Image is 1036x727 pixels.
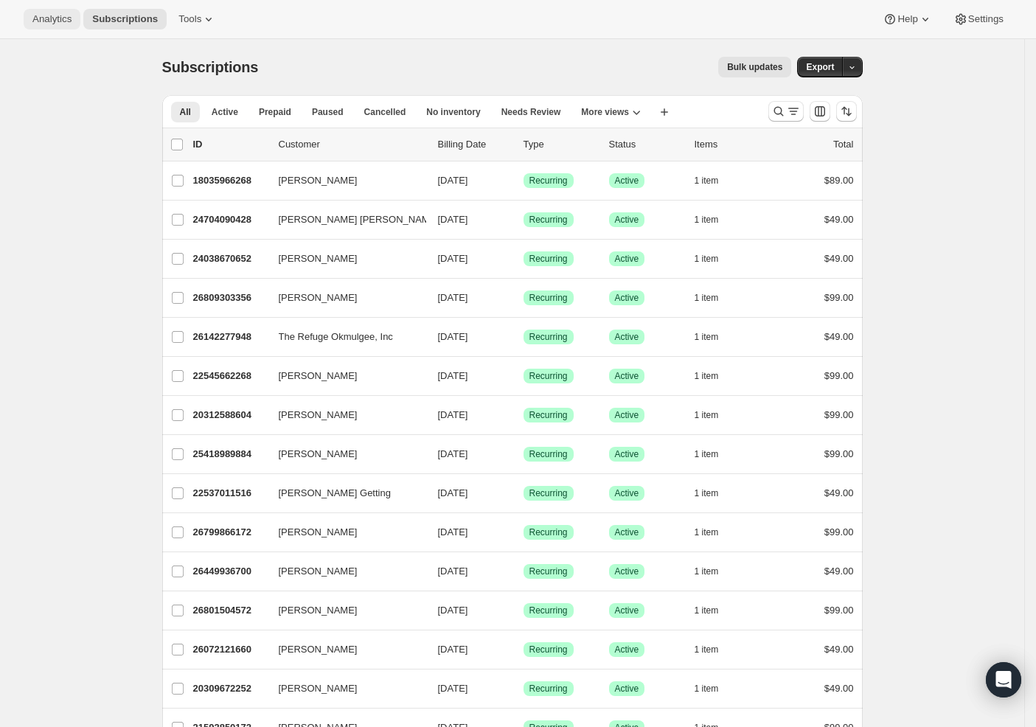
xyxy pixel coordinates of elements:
span: Recurring [529,409,568,421]
span: $49.00 [824,253,854,264]
span: Recurring [529,331,568,343]
button: 1 item [695,366,735,386]
span: Bulk updates [727,61,782,73]
span: No inventory [426,106,480,118]
button: Subscriptions [83,9,167,29]
span: [DATE] [438,409,468,420]
button: 1 item [695,561,735,582]
p: Billing Date [438,137,512,152]
span: Recurring [529,605,568,616]
span: Help [897,13,917,25]
span: Active [615,253,639,265]
span: Recurring [529,526,568,538]
span: Active [615,566,639,577]
button: Sort the results [836,101,857,122]
button: [PERSON_NAME] [270,442,417,466]
span: 1 item [695,605,719,616]
p: 26449936700 [193,564,267,579]
span: [PERSON_NAME] [PERSON_NAME] [279,212,439,227]
span: Subscriptions [162,59,259,75]
div: Type [524,137,597,152]
span: Active [615,292,639,304]
p: 20309672252 [193,681,267,696]
button: Search and filter results [768,101,804,122]
button: [PERSON_NAME] Getting [270,481,417,505]
div: 18035966268[PERSON_NAME][DATE]SuccessRecurringSuccessActive1 item$89.00 [193,170,854,191]
span: 1 item [695,566,719,577]
button: [PERSON_NAME] [270,638,417,661]
p: 22545662268 [193,369,267,383]
button: 1 item [695,209,735,230]
button: [PERSON_NAME] [270,677,417,700]
span: 1 item [695,370,719,382]
button: 1 item [695,639,735,660]
span: [PERSON_NAME] [279,681,358,696]
div: 26809303356[PERSON_NAME][DATE]SuccessRecurringSuccessActive1 item$99.00 [193,288,854,308]
span: Needs Review [501,106,561,118]
div: 24038670652[PERSON_NAME][DATE]SuccessRecurringSuccessActive1 item$49.00 [193,248,854,269]
span: Recurring [529,370,568,382]
span: 1 item [695,175,719,187]
span: Active [615,409,639,421]
div: Items [695,137,768,152]
span: Recurring [529,683,568,695]
span: [DATE] [438,292,468,303]
span: Recurring [529,214,568,226]
span: Export [806,61,834,73]
span: $99.00 [824,370,854,381]
span: $99.00 [824,605,854,616]
p: ID [193,137,267,152]
p: Total [833,137,853,152]
span: $89.00 [824,175,854,186]
div: 26799866172[PERSON_NAME][DATE]SuccessRecurringSuccessActive1 item$99.00 [193,522,854,543]
button: Help [874,9,941,29]
span: $49.00 [824,331,854,342]
span: 1 item [695,448,719,460]
p: 26072121660 [193,642,267,657]
div: 20312588604[PERSON_NAME][DATE]SuccessRecurringSuccessActive1 item$99.00 [193,405,854,425]
button: Tools [170,9,225,29]
span: Settings [968,13,1004,25]
span: Active [615,683,639,695]
button: [PERSON_NAME] [270,403,417,427]
span: Cancelled [364,106,406,118]
div: 22545662268[PERSON_NAME][DATE]SuccessRecurringSuccessActive1 item$99.00 [193,366,854,386]
div: 24704090428[PERSON_NAME] [PERSON_NAME][DATE]SuccessRecurringSuccessActive1 item$49.00 [193,209,854,230]
span: [PERSON_NAME] [279,369,358,383]
div: IDCustomerBilling DateTypeStatusItemsTotal [193,137,854,152]
span: Tools [178,13,201,25]
span: Active [615,370,639,382]
span: Analytics [32,13,72,25]
div: 26449936700[PERSON_NAME][DATE]SuccessRecurringSuccessActive1 item$49.00 [193,561,854,582]
span: Recurring [529,644,568,655]
span: More views [581,106,629,118]
span: [PERSON_NAME] [279,642,358,657]
button: [PERSON_NAME] [270,560,417,583]
span: [PERSON_NAME] [279,251,358,266]
button: [PERSON_NAME] [270,521,417,544]
span: [DATE] [438,370,468,381]
button: [PERSON_NAME] [270,169,417,192]
span: [PERSON_NAME] [279,408,358,422]
span: [DATE] [438,683,468,694]
span: $49.00 [824,644,854,655]
span: [DATE] [438,448,468,459]
span: $49.00 [824,487,854,498]
p: Customer [279,137,426,152]
span: Recurring [529,487,568,499]
span: Paused [312,106,344,118]
span: [DATE] [438,214,468,225]
span: The Refuge Okmulgee, Inc [279,330,393,344]
span: 1 item [695,292,719,304]
span: [PERSON_NAME] [279,525,358,540]
button: Settings [945,9,1012,29]
div: Open Intercom Messenger [986,662,1021,698]
button: Create new view [653,102,676,122]
div: 20309672252[PERSON_NAME][DATE]SuccessRecurringSuccessActive1 item$49.00 [193,678,854,699]
div: 22537011516[PERSON_NAME] Getting[DATE]SuccessRecurringSuccessActive1 item$49.00 [193,483,854,504]
span: Active [615,175,639,187]
span: [PERSON_NAME] [279,447,358,462]
button: 1 item [695,600,735,621]
span: $99.00 [824,448,854,459]
p: 18035966268 [193,173,267,188]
